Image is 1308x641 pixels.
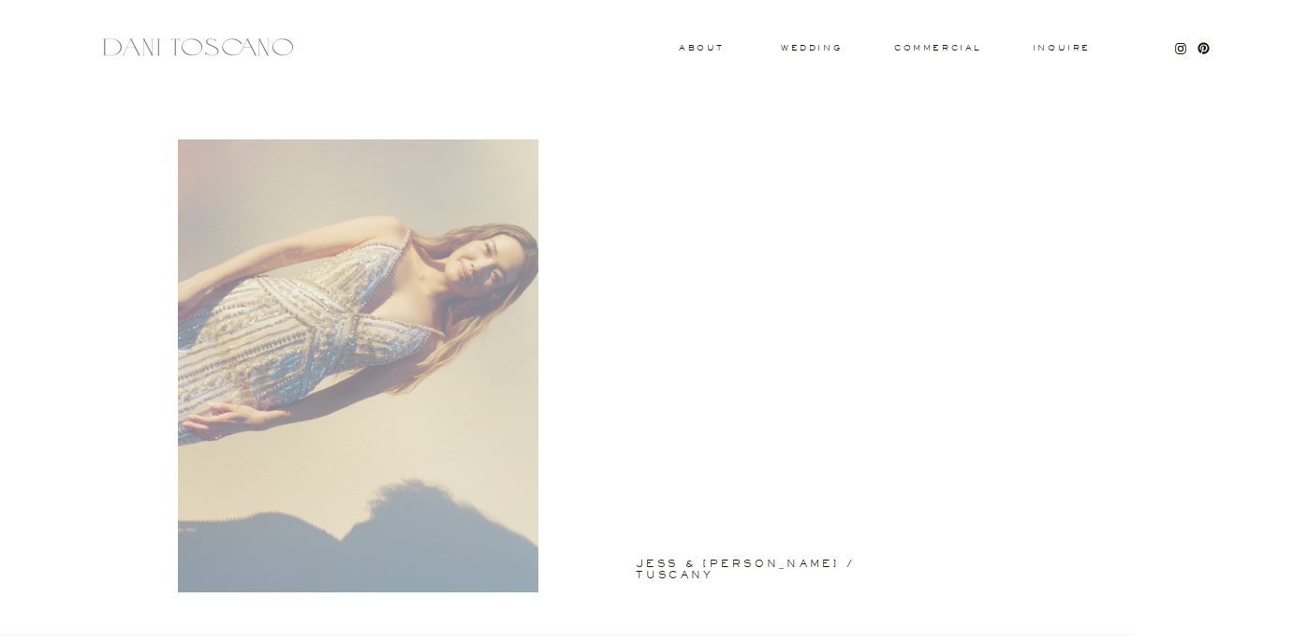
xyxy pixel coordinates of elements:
a: commercial [894,44,980,51]
a: Inquire [1032,44,1092,53]
a: jess & [PERSON_NAME] / tuscany [636,559,928,566]
a: wedding [781,44,842,51]
a: About [679,44,720,51]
